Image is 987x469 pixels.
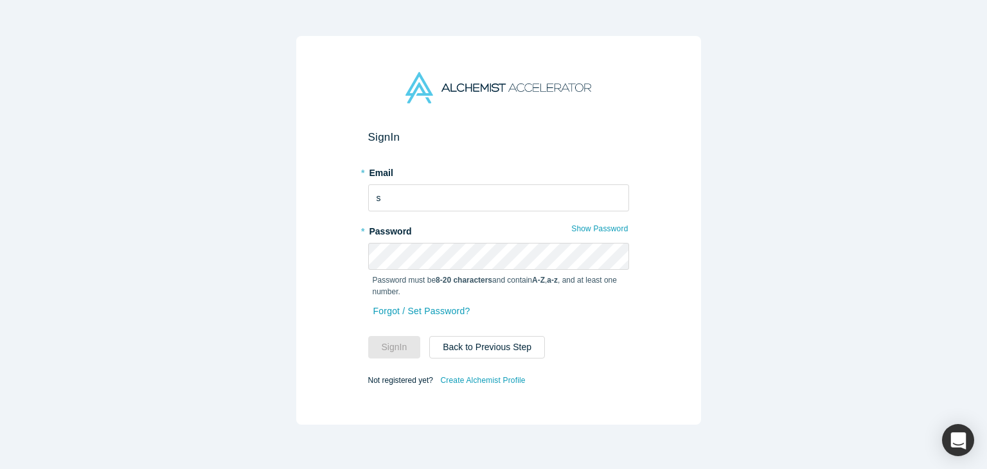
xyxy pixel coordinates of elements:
[429,336,545,358] button: Back to Previous Step
[547,276,558,285] strong: a-z
[368,220,629,238] label: Password
[532,276,545,285] strong: A-Z
[368,162,629,180] label: Email
[368,336,421,358] button: SignIn
[440,372,526,389] a: Create Alchemist Profile
[368,376,433,385] span: Not registered yet?
[436,276,492,285] strong: 8-20 characters
[571,220,628,237] button: Show Password
[405,72,591,103] img: Alchemist Accelerator Logo
[368,130,629,144] h2: Sign In
[373,274,625,297] p: Password must be and contain , , and at least one number.
[373,300,471,323] a: Forgot / Set Password?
